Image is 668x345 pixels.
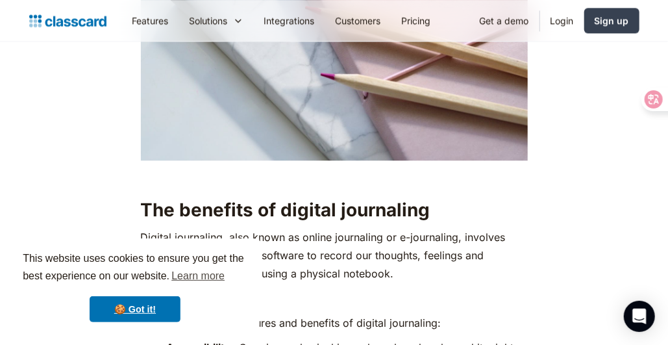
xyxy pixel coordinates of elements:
[29,12,106,30] a: home
[624,301,655,332] div: Open Intercom Messenger
[90,296,180,322] a: dismiss cookie message
[122,6,179,35] a: Features
[179,6,254,35] div: Solutions
[141,289,528,307] p: ‍
[141,228,528,283] p: Digital journaling, also known as online journaling or e-journaling, involves using journaling ap...
[595,14,629,27] div: Sign up
[190,14,228,27] div: Solutions
[254,6,325,35] a: Integrations
[391,6,441,35] a: Pricing
[325,6,391,35] a: Customers
[10,238,260,335] div: cookieconsent
[23,251,247,286] span: This website uses cookies to ensure you get the best experience on our website.
[141,198,528,222] h2: The benefits of digital journaling
[584,8,639,33] a: Sign up
[141,167,528,185] p: ‍
[169,266,227,286] a: learn more about cookies
[469,6,539,35] a: Get a demo
[540,6,584,35] a: Login
[141,314,528,332] p: Here are some key features and benefits of digital journaling:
